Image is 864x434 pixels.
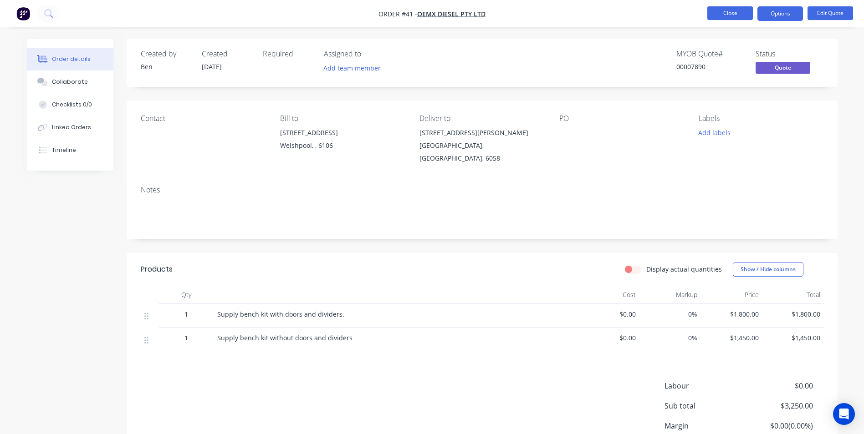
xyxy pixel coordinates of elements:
span: Labour [665,380,746,391]
div: MYOB Quote # [676,50,745,58]
span: Order #41 - [378,10,417,18]
div: Contact [141,114,266,123]
button: Close [707,6,753,20]
div: Created by [141,50,191,58]
button: Quote [756,62,810,76]
span: Supply bench kit with doors and dividers. [217,310,344,318]
div: Notes [141,186,824,194]
div: Order details [52,55,91,63]
div: Price [701,286,762,304]
span: Supply bench kit without doors and dividers [217,333,353,342]
div: Linked Orders [52,123,91,131]
button: Order details [27,48,113,71]
button: Timeline [27,139,113,161]
span: 1 [184,309,188,319]
a: OEMX Diesel Pty Ltd [417,10,486,18]
span: Sub total [665,400,746,411]
span: [DATE] [202,62,222,71]
div: Status [756,50,824,58]
div: Collaborate [52,78,88,86]
div: Required [263,50,313,58]
div: [STREET_ADDRESS][PERSON_NAME][GEOGRAPHIC_DATA], [GEOGRAPHIC_DATA], 6058 [419,126,544,165]
div: Checklists 0/0 [52,101,92,109]
div: [GEOGRAPHIC_DATA], [GEOGRAPHIC_DATA], 6058 [419,139,544,165]
span: $0.00 ( 0.00 %) [745,420,813,431]
span: $3,250.00 [745,400,813,411]
span: 0% [643,333,697,343]
span: $0.00 [745,380,813,391]
div: Open Intercom Messenger [833,403,855,425]
div: Created [202,50,252,58]
button: Show / Hide columns [733,262,803,277]
span: Margin [665,420,746,431]
button: Collaborate [27,71,113,93]
div: [STREET_ADDRESS][PERSON_NAME] [419,126,544,139]
span: $1,800.00 [766,309,820,319]
button: Linked Orders [27,116,113,139]
span: $1,450.00 [705,333,759,343]
div: Qty [159,286,214,304]
span: $1,450.00 [766,333,820,343]
div: [STREET_ADDRESS]Welshpool, , 6106 [280,126,405,156]
div: Total [762,286,824,304]
button: Add labels [694,126,736,139]
div: Timeline [52,146,76,154]
div: Ben [141,62,191,71]
span: $0.00 [582,333,636,343]
div: Assigned to [324,50,415,58]
div: Products [141,264,173,275]
button: Checklists 0/0 [27,93,113,116]
span: 1 [184,333,188,343]
button: Add team member [324,62,386,74]
div: Labels [699,114,823,123]
div: Markup [639,286,701,304]
div: Welshpool, , 6106 [280,139,405,152]
div: Cost [578,286,639,304]
div: PO [559,114,684,123]
span: 0% [643,309,697,319]
label: Display actual quantities [646,264,722,274]
button: Options [757,6,803,21]
span: $0.00 [582,309,636,319]
div: Bill to [280,114,405,123]
div: Deliver to [419,114,544,123]
span: $1,800.00 [705,309,759,319]
button: Edit Quote [808,6,853,20]
div: 00007890 [676,62,745,71]
span: Quote [756,62,810,73]
button: Add team member [318,62,385,74]
div: [STREET_ADDRESS] [280,126,405,139]
img: Factory [16,7,30,20]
